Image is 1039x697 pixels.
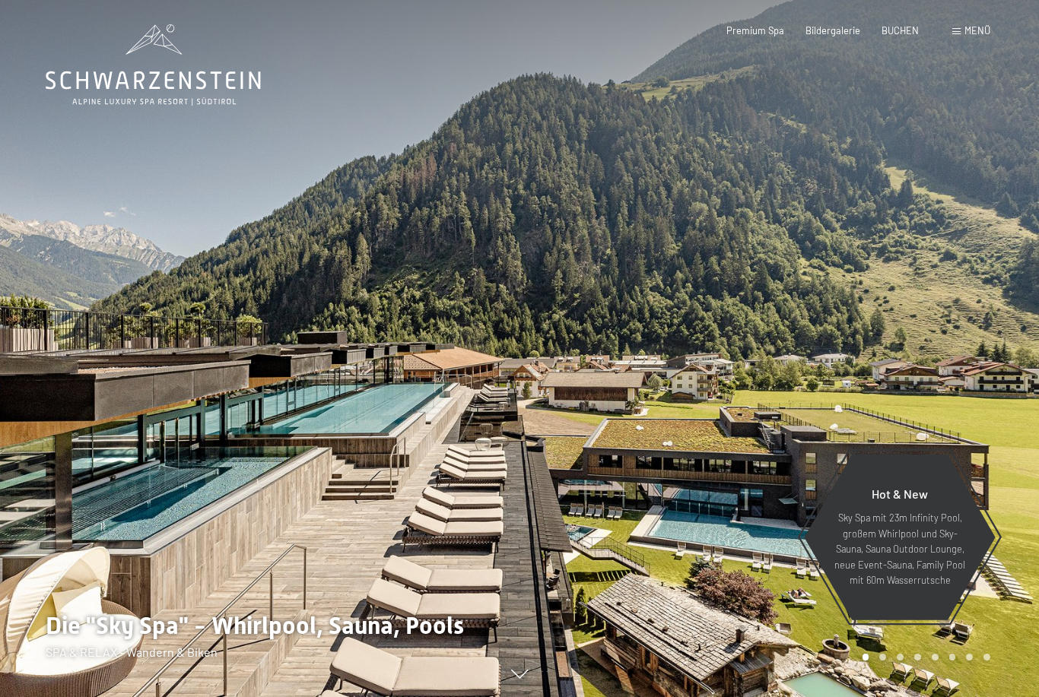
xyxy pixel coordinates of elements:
[803,454,996,621] a: Hot & New Sky Spa mit 23m Infinity Pool, großem Whirlpool und Sky-Sauna, Sauna Outdoor Lounge, ne...
[872,486,928,501] span: Hot & New
[949,654,956,661] div: Carousel Page 6
[882,24,919,36] a: BUCHEN
[863,654,869,661] div: Carousel Page 1 (Current Slide)
[805,24,860,36] a: Bildergalerie
[964,24,990,36] span: Menü
[932,654,939,661] div: Carousel Page 5
[914,654,921,661] div: Carousel Page 4
[983,654,990,661] div: Carousel Page 8
[857,654,990,661] div: Carousel Pagination
[834,510,966,588] p: Sky Spa mit 23m Infinity Pool, großem Whirlpool und Sky-Sauna, Sauna Outdoor Lounge, neue Event-S...
[966,654,973,661] div: Carousel Page 7
[879,654,886,661] div: Carousel Page 2
[726,24,784,36] a: Premium Spa
[897,654,904,661] div: Carousel Page 3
